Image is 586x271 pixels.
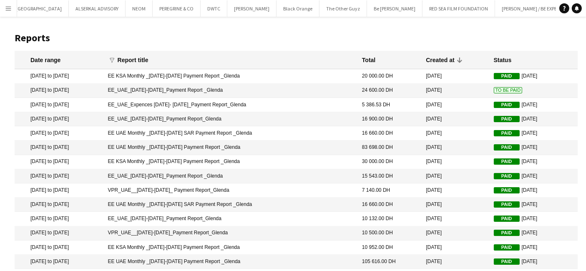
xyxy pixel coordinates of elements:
mat-cell: 16 900.00 DH [358,112,422,126]
mat-cell: [DATE] [422,69,489,83]
mat-cell: [DATE] to [DATE] [15,169,104,183]
mat-cell: 10 132.00 DH [358,212,422,226]
mat-cell: [DATE] [422,155,489,169]
mat-cell: [DATE] [490,169,578,183]
div: Report title [118,56,148,64]
mat-cell: [DATE] [422,241,489,255]
mat-cell: EE UAE Monthly _[DATE]-[DATE] Payment Report _Glenda [104,141,358,155]
button: Black Orange [277,0,319,17]
mat-cell: EE UAE Monthly _[DATE]-[DATE] Payment Report _Glenda [104,255,358,269]
mat-cell: EE_UAE_[DATE]-[DATE]_Payment Report _Glenda [104,84,358,98]
div: Created at [426,56,454,64]
div: Total [362,56,375,64]
mat-cell: 105 616.00 DH [358,255,422,269]
span: Paid [494,144,520,151]
mat-cell: [DATE] to [DATE] [15,183,104,198]
mat-cell: 83 698.00 DH [358,141,422,155]
mat-cell: [DATE] [422,212,489,226]
mat-cell: EE_UAE_[DATE]-[DATE]_Payment Report_Glenda [104,212,358,226]
mat-cell: 10 952.00 DH [358,241,422,255]
div: Report title [118,56,156,64]
mat-cell: [DATE] to [DATE] [15,112,104,126]
button: [PERSON_NAME] / BE EXPERIENTIAL [495,0,583,17]
mat-cell: [DATE] to [DATE] [15,126,104,141]
mat-cell: [DATE] [490,126,578,141]
mat-cell: EE_UAE_Expences [DATE]- [DATE]_Payment Report_Glenda [104,98,358,112]
span: Paid [494,187,520,193]
mat-cell: EE KSA Monthly _[DATE]-[DATE] Payment Report _Glenda [104,155,358,169]
mat-cell: [DATE] [490,241,578,255]
mat-cell: [DATE] [490,255,578,269]
mat-cell: 30 000.00 DH [358,155,422,169]
mat-cell: [DATE] [422,169,489,183]
mat-cell: 24 600.00 DH [358,84,422,98]
div: Created at [426,56,462,64]
mat-cell: [DATE] [422,84,489,98]
mat-cell: [DATE] [490,155,578,169]
mat-cell: 10 500.00 DH [358,226,422,241]
h1: Reports [15,32,578,44]
button: PEREGRINE & CO [153,0,201,17]
mat-cell: EE KSA Monthly _[DATE]-[DATE] Payment Report _Glenda [104,69,358,83]
mat-cell: [DATE] [422,141,489,155]
span: Paid [494,216,520,222]
span: Paid [494,173,520,179]
mat-cell: [DATE] to [DATE] [15,84,104,98]
mat-cell: [DATE] [490,183,578,198]
mat-cell: [DATE] to [DATE] [15,98,104,112]
button: [PERSON_NAME] [227,0,277,17]
mat-cell: 20 000.00 DH [358,69,422,83]
mat-cell: [DATE] to [DATE] [15,212,104,226]
mat-cell: 5 386.53 DH [358,98,422,112]
mat-cell: [DATE] [422,183,489,198]
button: Be [PERSON_NAME] [367,0,423,17]
mat-cell: EE UAE Monthly _[DATE]-[DATE] SAR Payment Report _Glenda [104,198,358,212]
span: Paid [494,258,520,265]
span: To Be Paid [494,87,523,93]
mat-cell: [DATE] [490,226,578,241]
mat-cell: [DATE] to [DATE] [15,141,104,155]
mat-cell: [DATE] [422,126,489,141]
mat-cell: EE_UAE_[DATE]-[DATE]_Payment Report_Glenda [104,112,358,126]
mat-cell: [DATE] [490,112,578,126]
mat-cell: [DATE] to [DATE] [15,198,104,212]
button: NEOM [126,0,153,17]
mat-cell: 7 140.00 DH [358,183,422,198]
mat-cell: 16 660.00 DH [358,126,422,141]
mat-cell: 15 543.00 DH [358,169,422,183]
mat-cell: [DATE] [490,212,578,226]
span: Paid [494,201,520,208]
mat-cell: EE KSA Monthly _[DATE]-[DATE] Payment Report _Glenda [104,241,358,255]
button: The Other Guyz [319,0,367,17]
mat-cell: [DATE] [422,226,489,241]
span: Paid [494,130,520,136]
mat-cell: [DATE] to [DATE] [15,69,104,83]
span: Paid [494,158,520,165]
mat-cell: [DATE] [490,141,578,155]
mat-cell: EE UAE Monthly _[DATE]-[DATE] SAR Payment Report _Glenda [104,126,358,141]
mat-cell: [DATE] to [DATE] [15,255,104,269]
mat-cell: VPR_UAE__[DATE]-[DATE]_Payment Report_Glenda [104,226,358,241]
mat-cell: [DATE] to [DATE] [15,241,104,255]
span: Paid [494,73,520,79]
span: Paid [494,116,520,122]
div: Status [494,56,512,64]
mat-cell: 16 660.00 DH [358,198,422,212]
mat-cell: [DATE] [422,98,489,112]
mat-cell: [DATE] to [DATE] [15,226,104,241]
span: Paid [494,244,520,251]
button: ALSERKAL ADVISORY [69,0,126,17]
mat-cell: [DATE] to [DATE] [15,155,104,169]
button: RED SEA FILM FOUNDATION [423,0,495,17]
mat-cell: [DATE] [490,198,578,212]
mat-cell: VPR_UAE__[DATE]-[DATE]_ Payment Report_Glenda [104,183,358,198]
div: Date range [30,56,60,64]
mat-cell: [DATE] [422,255,489,269]
button: DWTC [201,0,227,17]
mat-cell: [DATE] [422,112,489,126]
mat-cell: [DATE] [490,98,578,112]
mat-cell: [DATE] [490,69,578,83]
span: Paid [494,230,520,236]
span: Paid [494,102,520,108]
mat-cell: [DATE] [422,198,489,212]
